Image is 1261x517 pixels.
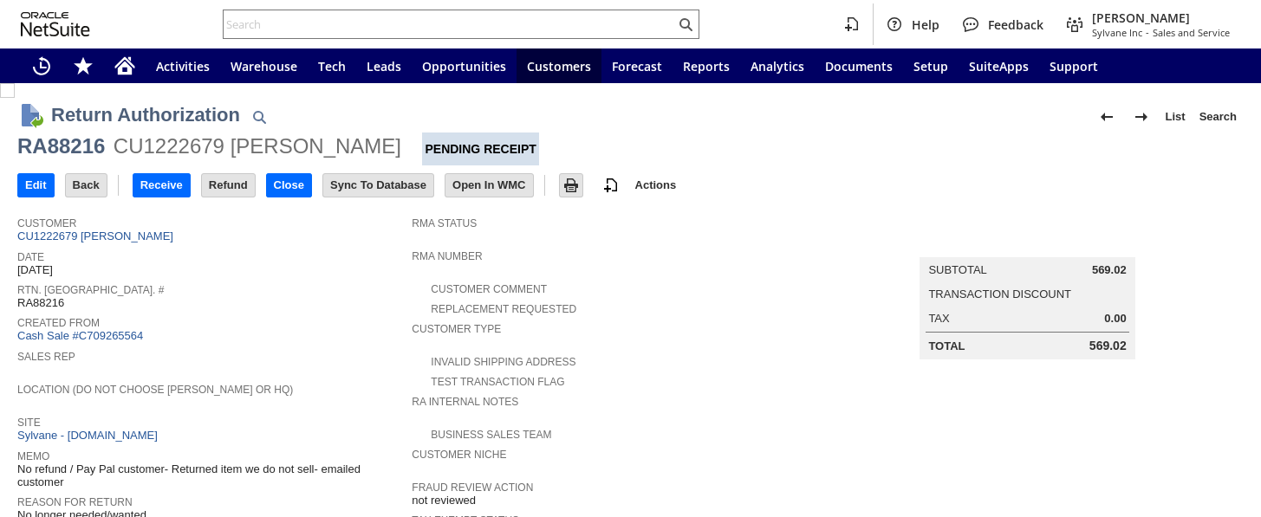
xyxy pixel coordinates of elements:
[1159,103,1193,131] a: List
[683,58,730,74] span: Reports
[267,174,311,197] input: Close
[959,48,1039,83] a: SuiteApps
[114,132,401,160] div: CU1222679 [PERSON_NAME]
[431,376,564,388] a: Test Transaction Flag
[969,58,1029,74] span: SuiteApps
[601,175,621,196] img: add-record.svg
[17,263,53,277] span: [DATE]
[412,494,476,507] span: not reviewed
[928,339,965,352] a: Total
[104,48,146,83] a: Home
[1050,58,1098,74] span: Support
[17,217,76,229] a: Customer
[412,481,533,494] a: Fraud Review Action
[1131,107,1152,127] img: Next
[17,351,75,363] a: Sales Rep
[31,55,52,76] svg: Recent Records
[17,251,44,263] a: Date
[66,174,107,197] input: Back
[1193,103,1244,131] a: Search
[928,263,986,276] a: Subtotal
[114,55,135,76] svg: Home
[18,174,54,197] input: Edit
[431,356,575,368] a: Invalid Shipping Address
[73,55,94,76] svg: Shortcuts
[431,303,576,315] a: Replacement Requested
[231,58,297,74] span: Warehouse
[675,14,696,35] svg: Search
[445,174,533,197] input: Open In WMC
[17,296,64,310] span: RA88216
[224,14,675,35] input: Search
[431,429,551,441] a: Business Sales Team
[17,284,164,296] a: Rtn. [GEOGRAPHIC_DATA]. #
[412,449,506,461] a: Customer Niche
[51,100,240,129] h1: Return Authorization
[412,396,518,408] a: RA Internal Notes
[1092,26,1142,39] span: Sylvane Inc
[928,288,1071,301] a: Transaction Discount
[628,178,684,191] a: Actions
[318,58,346,74] span: Tech
[1096,107,1117,127] img: Previous
[412,217,477,229] a: RMA Status
[815,48,903,83] a: Documents
[422,58,506,74] span: Opportunities
[740,48,815,83] a: Analytics
[412,48,517,83] a: Opportunities
[17,329,143,342] a: Cash Sale #C709265564
[422,132,538,165] div: Pending Receipt
[17,429,162,442] a: Sylvane - [DOMAIN_NAME]
[17,496,133,508] a: Reason For Return
[17,450,49,462] a: Memo
[323,174,433,197] input: Sync To Database
[17,132,105,160] div: RA88216
[21,12,90,36] svg: logo
[928,312,949,325] a: Tax
[673,48,740,83] a: Reports
[988,16,1043,33] span: Feedback
[1092,263,1127,277] span: 569.02
[202,174,255,197] input: Refund
[220,48,308,83] a: Warehouse
[356,48,412,83] a: Leads
[903,48,959,83] a: Setup
[912,16,939,33] span: Help
[431,283,547,295] a: Customer Comment
[62,48,104,83] div: Shortcuts
[308,48,356,83] a: Tech
[249,107,270,127] img: Quick Find
[17,229,178,242] a: CU1222679 [PERSON_NAME]
[17,317,100,329] a: Created From
[1039,48,1108,83] a: Support
[1146,26,1149,39] span: -
[1153,26,1230,39] span: Sales and Service
[412,323,501,335] a: Customer Type
[146,48,220,83] a: Activities
[1092,10,1230,26] span: [PERSON_NAME]
[825,58,893,74] span: Documents
[412,250,482,262] a: RMA Number
[612,58,662,74] span: Forecast
[17,417,41,429] a: Site
[21,48,62,83] a: Recent Records
[517,48,601,83] a: Customers
[913,58,948,74] span: Setup
[1104,312,1126,326] span: 0.00
[367,58,401,74] span: Leads
[561,175,582,196] img: Print
[601,48,673,83] a: Forecast
[527,58,591,74] span: Customers
[751,58,804,74] span: Analytics
[17,462,403,489] span: No refund / Pay Pal customer- Returned item we do not sell- emailed customer
[560,174,582,197] input: Print
[1089,339,1127,353] span: 569.02
[17,384,293,396] a: Location (Do Not Choose [PERSON_NAME] or HQ)
[920,229,1134,257] caption: Summary
[133,174,190,197] input: Receive
[156,58,210,74] span: Activities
